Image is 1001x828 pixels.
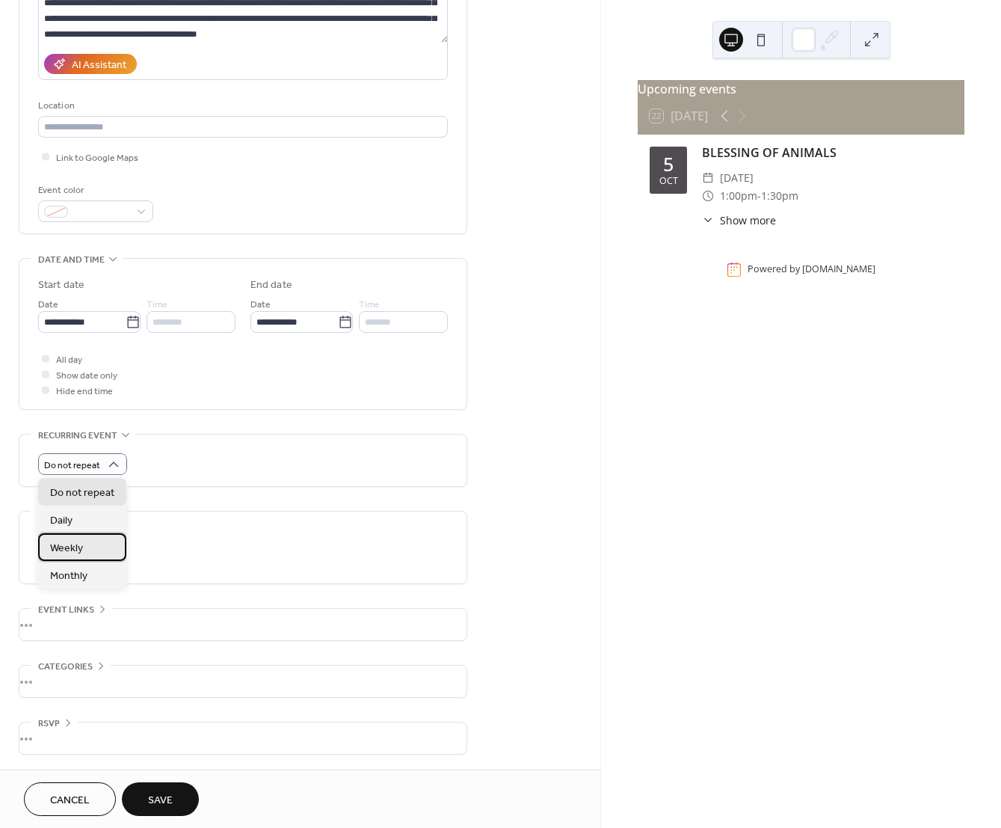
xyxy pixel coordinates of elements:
button: AI Assistant [44,54,137,74]
span: Do not repeat [50,485,114,501]
div: Upcoming events [638,80,964,98]
div: ​ [702,169,714,187]
div: ••• [19,609,466,640]
button: Save [122,782,199,816]
span: Monthly [50,568,87,584]
span: Date and time [38,252,105,268]
span: Date [250,297,271,313]
div: Start date [38,277,84,293]
div: ••• [19,666,466,697]
div: Powered by [748,263,875,276]
span: 1:30pm [761,187,798,205]
button: Cancel [24,782,116,816]
span: Cancel [50,793,90,809]
span: Save [148,793,173,809]
span: Time [147,297,167,313]
span: Weekly [50,541,83,556]
span: Recurring event [38,428,117,444]
span: RSVP [38,716,60,732]
span: Event links [38,602,94,618]
div: BLESSING OF ANIMALS [702,144,952,162]
span: Hide end time [56,384,113,399]
div: AI Assistant [72,58,126,73]
span: [DATE] [720,169,754,187]
div: ​ [702,187,714,205]
div: ​ [702,212,714,228]
div: End date [250,277,292,293]
button: ​Show more [702,212,776,228]
span: Show date only [56,368,117,384]
div: Location [38,98,445,114]
span: Link to Google Maps [56,150,138,166]
span: - [757,187,761,205]
span: Daily [50,513,73,529]
span: Date [38,297,58,313]
span: Do not repeat [44,457,100,474]
span: Categories [38,659,93,675]
span: Time [359,297,380,313]
span: 1:00pm [720,187,757,205]
div: ••• [19,723,466,754]
a: [DOMAIN_NAME] [802,263,875,276]
div: 5 [663,155,674,174]
div: Event color [38,183,150,198]
span: All day [56,352,82,368]
div: Oct [659,177,678,186]
span: Show more [720,212,776,228]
